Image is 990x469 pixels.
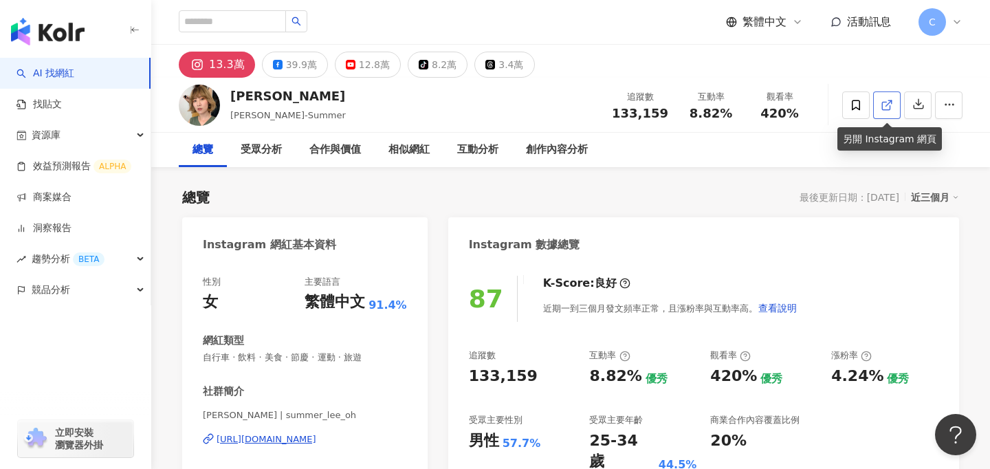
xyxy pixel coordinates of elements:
[469,430,499,452] div: 男性
[710,414,800,426] div: 商業合作內容覆蓋比例
[32,274,70,305] span: 競品分析
[831,349,872,362] div: 漲粉率
[469,366,538,387] div: 133,159
[203,409,407,422] span: [PERSON_NAME] | summer_lee_oh
[837,127,942,151] div: 另開 Instagram 網頁
[685,90,737,104] div: 互動率
[543,294,797,322] div: 近期一到三個月發文頻率正常，且漲粉率與互動率高。
[262,52,328,78] button: 39.9萬
[710,430,747,452] div: 20%
[742,14,786,30] span: 繁體中文
[203,334,244,348] div: 網紅類型
[32,120,60,151] span: 資源庫
[469,349,496,362] div: 追蹤數
[498,55,523,74] div: 3.4萬
[760,107,799,120] span: 420%
[16,190,71,204] a: 商案媒合
[612,106,668,120] span: 133,159
[286,55,317,74] div: 39.9萬
[847,15,891,28] span: 活動訊息
[612,90,668,104] div: 追蹤數
[241,142,282,158] div: 受眾分析
[690,107,732,120] span: 8.82%
[16,160,131,173] a: 效益預測報告ALPHA
[543,276,630,291] div: K-Score :
[929,14,936,30] span: C
[55,426,103,451] span: 立即安裝 瀏覽器外掛
[911,188,959,206] div: 近三個月
[305,276,340,288] div: 主要語言
[217,433,316,446] div: [URL][DOMAIN_NAME]
[595,276,617,291] div: 良好
[305,292,365,313] div: 繁體中文
[203,237,336,252] div: Instagram 網紅基本資料
[469,285,503,313] div: 87
[203,351,407,364] span: 自行車 · 飲料 · 美食 · 節慶 · 運動 · 旅遊
[11,18,85,45] img: logo
[192,142,213,158] div: 總覽
[646,371,668,386] div: 優秀
[209,55,245,74] div: 13.3萬
[589,349,630,362] div: 互動率
[73,252,104,266] div: BETA
[469,237,580,252] div: Instagram 數據總覽
[16,221,71,235] a: 洞察報告
[589,366,641,387] div: 8.82%
[935,414,976,455] iframe: Help Scout Beacon - Open
[589,414,643,426] div: 受眾主要年齡
[368,298,407,313] span: 91.4%
[758,303,797,314] span: 查看說明
[22,428,49,450] img: chrome extension
[291,17,301,26] span: search
[203,276,221,288] div: 性別
[710,349,751,362] div: 觀看率
[760,371,782,386] div: 優秀
[230,87,346,105] div: [PERSON_NAME]
[32,243,104,274] span: 趨勢分析
[335,52,401,78] button: 12.8萬
[710,366,757,387] div: 420%
[203,433,407,446] a: [URL][DOMAIN_NAME]
[179,85,220,126] img: KOL Avatar
[388,142,430,158] div: 相似網紅
[887,371,909,386] div: 優秀
[474,52,534,78] button: 3.4萬
[359,55,390,74] div: 12.8萬
[203,384,244,399] div: 社群簡介
[753,90,806,104] div: 觀看率
[469,414,522,426] div: 受眾主要性別
[831,366,883,387] div: 4.24%
[432,55,456,74] div: 8.2萬
[18,420,133,457] a: chrome extension立即安裝 瀏覽器外掛
[457,142,498,158] div: 互動分析
[230,110,346,120] span: [PERSON_NAME]-Summer
[309,142,361,158] div: 合作與價值
[179,52,255,78] button: 13.3萬
[16,254,26,264] span: rise
[503,436,541,451] div: 57.7%
[182,188,210,207] div: 總覽
[758,294,797,322] button: 查看說明
[408,52,467,78] button: 8.2萬
[203,292,218,313] div: 女
[16,98,62,111] a: 找貼文
[800,192,899,203] div: 最後更新日期：[DATE]
[16,67,74,80] a: searchAI 找網紅
[526,142,588,158] div: 創作內容分析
